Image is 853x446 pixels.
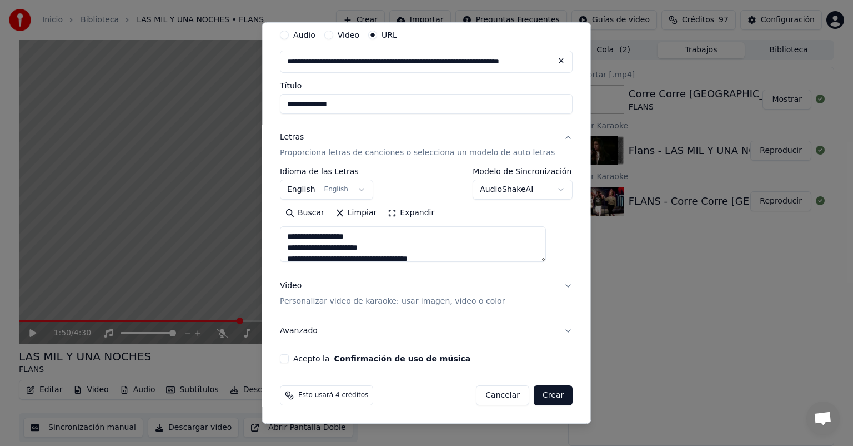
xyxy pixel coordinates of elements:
button: Acepto la [334,355,471,363]
div: Letras [280,132,304,143]
button: Crear [534,385,573,405]
label: Idioma de las Letras [280,167,373,175]
div: Video [280,280,505,307]
span: Esto usará 4 créditos [298,391,368,400]
button: VideoPersonalizar video de karaoke: usar imagen, video o color [280,271,573,316]
label: URL [382,31,397,39]
button: Avanzado [280,316,573,345]
button: Expandir [383,204,440,222]
button: Limpiar [330,204,382,222]
button: Cancelar [476,385,530,405]
label: Video [338,31,359,39]
div: LetrasProporciona letras de canciones o selecciona un modelo de auto letras [280,167,573,271]
label: Modelo de Sincronización [473,167,573,175]
label: Acepto la [293,355,470,363]
button: LetrasProporciona letras de canciones o selecciona un modelo de auto letras [280,123,573,167]
label: Título [280,82,573,90]
p: Proporciona letras de canciones o selecciona un modelo de auto letras [280,147,555,158]
p: Personalizar video de karaoke: usar imagen, video o color [280,296,505,307]
button: Buscar [280,204,330,222]
label: Audio [293,31,315,39]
